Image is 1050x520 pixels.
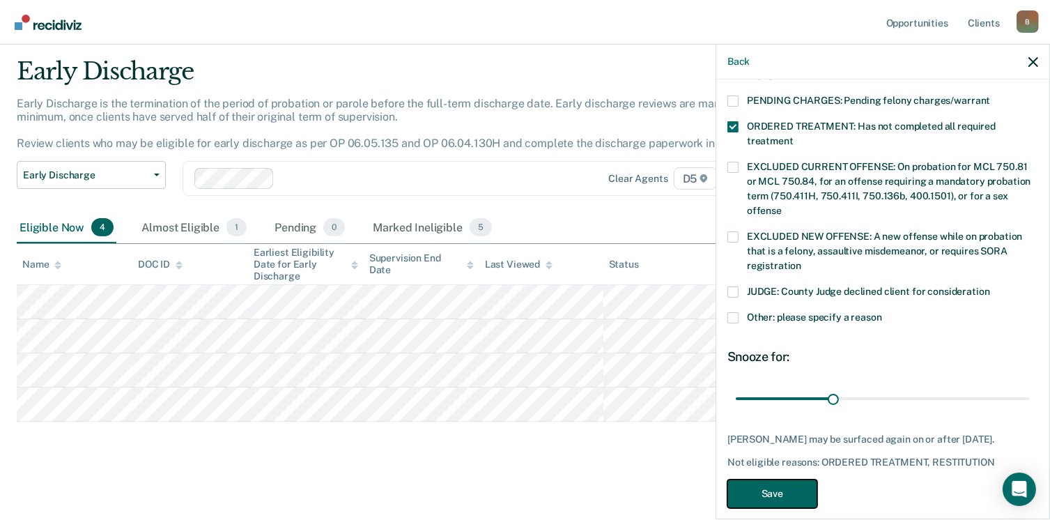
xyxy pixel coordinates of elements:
div: Status [609,259,639,270]
span: EXCLUDED CURRENT OFFENSE: On probation for MCL 750.81 or MCL 750.84, for an offense requiring a m... [747,161,1030,216]
button: Save [727,480,817,508]
div: Marked Ineligible [370,213,495,243]
div: Not eligible reasons: ORDERED TREATMENT, RESTITUTION [727,457,1038,468]
div: Name [22,259,61,270]
span: 1 [226,218,247,236]
p: Early Discharge is the termination of the period of probation or parole before the full-term disc... [17,97,766,151]
span: JUDGE: County Judge declined client for consideration [747,286,990,297]
span: EXCLUDED NEW OFFENSE: A new offense while on probation that is a felony, assaultive misdemeanor, ... [747,231,1022,271]
span: PENDING CHARGES: Pending felony charges/warrant [747,95,990,106]
div: Early Discharge [17,57,804,97]
div: B [1017,10,1039,33]
div: DOC ID [138,259,183,270]
img: Recidiviz [15,15,82,30]
span: 5 [470,218,492,236]
div: Snooze for: [727,349,1038,365]
div: [PERSON_NAME] may be surfaced again on or after [DATE]. [727,434,1038,445]
div: Earliest Eligibility Date for Early Discharge [254,247,358,282]
span: ORDERED TREATMENT: Has not completed all required treatment [747,121,996,146]
span: 0 [323,218,345,236]
div: Last Viewed [485,259,553,270]
span: 4 [91,218,114,236]
button: Profile dropdown button [1017,10,1039,33]
span: Early Discharge [23,169,148,181]
div: Open Intercom Messenger [1003,473,1036,506]
div: Supervision End Date [369,252,474,276]
span: Other: please specify a reason [747,312,882,323]
div: Eligible Now [17,213,116,243]
div: Pending [272,213,348,243]
div: Clear agents [608,173,667,185]
div: Almost Eligible [139,213,249,243]
span: D5 [674,167,718,190]
button: Back [727,56,750,68]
